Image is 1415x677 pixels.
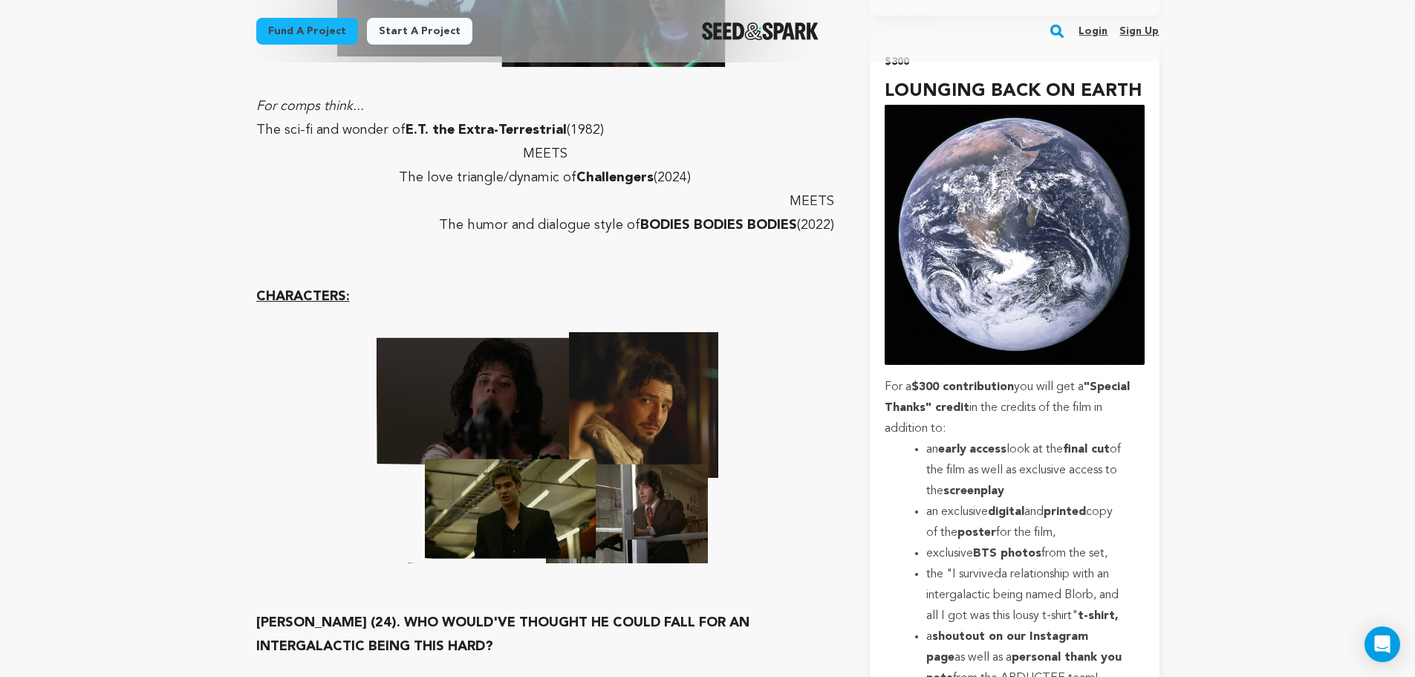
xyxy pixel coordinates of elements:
strong: printed [1044,506,1086,518]
li: an exclusive and copy of the for the film, [926,502,1126,543]
li: the "I survived [926,564,1126,626]
u: CHARACTERS: [256,290,350,303]
span: The love triangle/dynamic of [399,171,576,184]
a: Start a project [367,18,472,45]
h4: LOUNGING BACK ON EARTH [885,78,1144,105]
strong: "Special Thanks" credit [885,381,1130,414]
strong: early [938,444,966,456]
strong: $300 contribution [911,381,1014,393]
img: incentive [885,105,1144,365]
a: Seed&Spark Homepage [702,22,819,40]
div: Open Intercom Messenger [1364,626,1400,662]
em: For comps think... [256,100,364,113]
strong: digital [988,506,1024,518]
strong: poster [957,527,996,539]
strong: E.T. the Extra-Terrestrial [406,123,567,137]
strong: [PERSON_NAME] (24). WHO WOULD'VE THOUGHT HE COULD FALL FOR AN INTERGALACTIC BEING THIS HARD? [256,616,749,653]
a: Fund a project [256,18,358,45]
strong: t-shirt, [1078,610,1119,622]
p: MEETS [256,190,835,213]
strong: BODIES BODIES BODIES [640,218,797,232]
li: exclusive from the set, [926,543,1126,564]
p: MEETS [256,142,835,166]
strong: Challengers [576,171,654,184]
img: 1750713095-Screen%20Shot%202025-06-22%20at%203.33.30%20PM.png [371,332,718,563]
strong: final cut [1063,444,1110,456]
strong: access [969,444,1006,456]
strong: BTS photos [973,548,1041,560]
li: an look at the of the film as well as exclusive access to the [926,439,1126,502]
span: (1982) [567,123,604,137]
a: Login [1079,19,1107,43]
span: The sci-fi and wonder of [256,123,406,137]
strong: shoutout on our Instagram page [926,631,1088,664]
p: (2022) [256,213,835,237]
span: a relationship with an intergalactic being named Blorb, and all I got was this lousy t-shirt" [926,569,1119,622]
span: (2024) [654,171,691,184]
img: Seed&Spark Logo Dark Mode [702,22,819,40]
strong: screenplay [943,485,1004,497]
span: The humor and dialogue style of [439,218,640,232]
p: For a you will get a in the credits of the film in addition to: [885,377,1144,439]
a: Sign up [1119,19,1159,43]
